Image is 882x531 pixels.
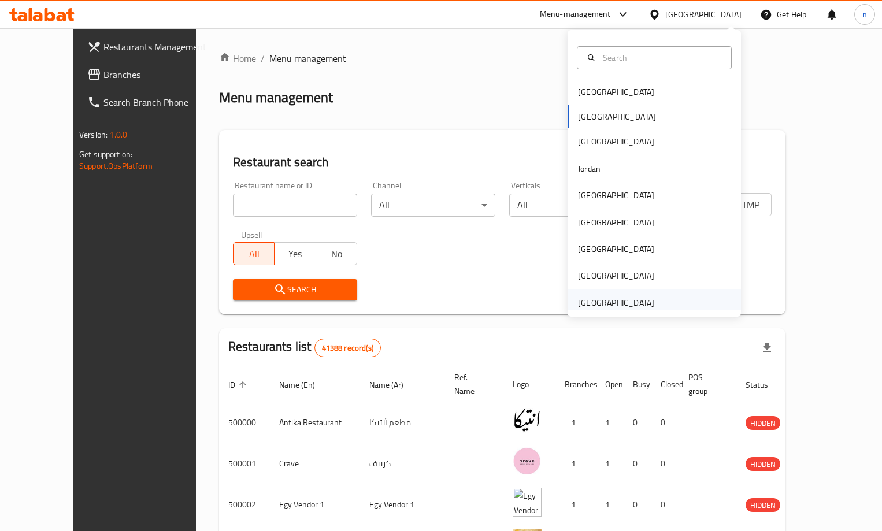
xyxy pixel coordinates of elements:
th: Open [596,367,624,402]
div: [GEOGRAPHIC_DATA] [578,269,654,282]
th: Closed [651,367,679,402]
div: Jordan [578,162,601,175]
td: مطعم أنتيكا [360,402,445,443]
div: HIDDEN [746,457,780,471]
td: Egy Vendor 1 [270,484,360,525]
td: 0 [624,443,651,484]
img: Crave [513,447,542,476]
span: HIDDEN [746,458,780,471]
td: 1 [555,402,596,443]
button: TMP [730,193,772,216]
span: Ref. Name [454,370,490,398]
span: All [238,246,270,262]
label: Upsell [241,231,262,239]
td: 0 [624,484,651,525]
div: [GEOGRAPHIC_DATA] [578,216,654,229]
span: Status [746,378,783,392]
td: 1 [596,484,624,525]
h2: Restaurants list [228,338,381,357]
a: Home [219,51,256,65]
span: No [321,246,353,262]
th: Logo [503,367,555,402]
div: HIDDEN [746,498,780,512]
td: 0 [651,402,679,443]
span: Name (En) [279,378,330,392]
span: TMP [735,196,767,213]
span: Yes [279,246,311,262]
span: Restaurants Management [103,40,212,54]
span: Search Branch Phone [103,95,212,109]
td: 500002 [219,484,270,525]
td: 0 [651,484,679,525]
button: All [233,242,275,265]
button: Search [233,279,357,300]
h2: Menu management [219,88,333,107]
h2: Restaurant search [233,154,772,171]
span: 1.0.0 [109,127,127,142]
th: Busy [624,367,651,402]
div: Menu-management [540,8,611,21]
td: 1 [555,484,596,525]
div: All [509,194,633,217]
div: [GEOGRAPHIC_DATA] [665,8,742,21]
td: 1 [596,402,624,443]
div: All [371,194,495,217]
button: No [316,242,357,265]
div: [GEOGRAPHIC_DATA] [578,243,654,255]
span: Search [242,283,348,297]
th: Branches [555,367,596,402]
span: POS group [688,370,722,398]
div: Export file [753,334,781,362]
td: 500000 [219,402,270,443]
span: HIDDEN [746,499,780,512]
td: 0 [651,443,679,484]
div: [GEOGRAPHIC_DATA] [578,86,654,98]
td: كرييف [360,443,445,484]
input: Search for restaurant name or ID.. [233,194,357,217]
img: Egy Vendor 1 [513,488,542,517]
a: Support.OpsPlatform [79,158,153,173]
div: [GEOGRAPHIC_DATA] [578,189,654,202]
span: Version: [79,127,108,142]
span: Branches [103,68,212,81]
span: 41388 record(s) [315,343,380,354]
li: / [261,51,265,65]
div: Total records count [314,339,381,357]
td: 1 [555,443,596,484]
a: Restaurants Management [78,33,221,61]
td: 0 [624,402,651,443]
td: Crave [270,443,360,484]
div: HIDDEN [746,416,780,430]
img: Antika Restaurant [513,406,542,435]
td: 500001 [219,443,270,484]
td: Egy Vendor 1 [360,484,445,525]
button: Yes [274,242,316,265]
td: 1 [596,443,624,484]
input: Search [598,51,724,64]
span: Get support on: [79,147,132,162]
span: n [862,8,867,21]
div: [GEOGRAPHIC_DATA] [578,135,654,148]
span: ID [228,378,250,392]
span: Name (Ar) [369,378,418,392]
span: HIDDEN [746,417,780,430]
a: Search Branch Phone [78,88,221,116]
nav: breadcrumb [219,51,785,65]
td: Antika Restaurant [270,402,360,443]
a: Branches [78,61,221,88]
span: Menu management [269,51,346,65]
div: [GEOGRAPHIC_DATA] [578,296,654,309]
